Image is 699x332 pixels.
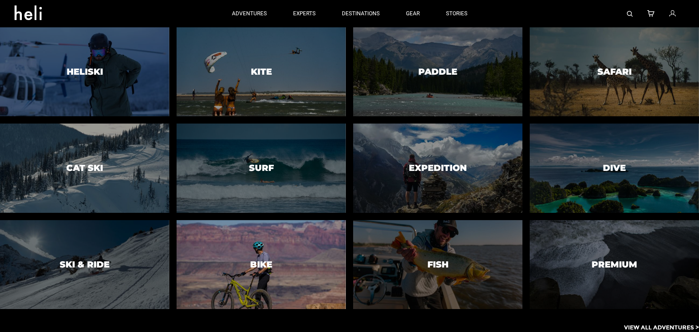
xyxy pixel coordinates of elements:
p: experts [293,10,316,17]
p: destinations [342,10,380,17]
h3: Ski & Ride [60,260,110,269]
p: adventures [232,10,267,17]
h3: Expedition [409,163,467,173]
h3: Kite [251,67,272,77]
p: View All Adventures > [624,324,699,332]
h3: Paddle [418,67,457,77]
h3: Dive [603,163,626,173]
h3: Heliski [67,67,103,77]
img: search-bar-icon.svg [627,11,633,17]
h3: Safari [597,67,632,77]
h3: Surf [249,163,274,173]
a: PremiumPremium image [530,220,699,309]
h3: Bike [250,260,272,269]
h3: Cat Ski [66,163,103,173]
h3: Premium [592,260,637,269]
h3: Fish [427,260,449,269]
